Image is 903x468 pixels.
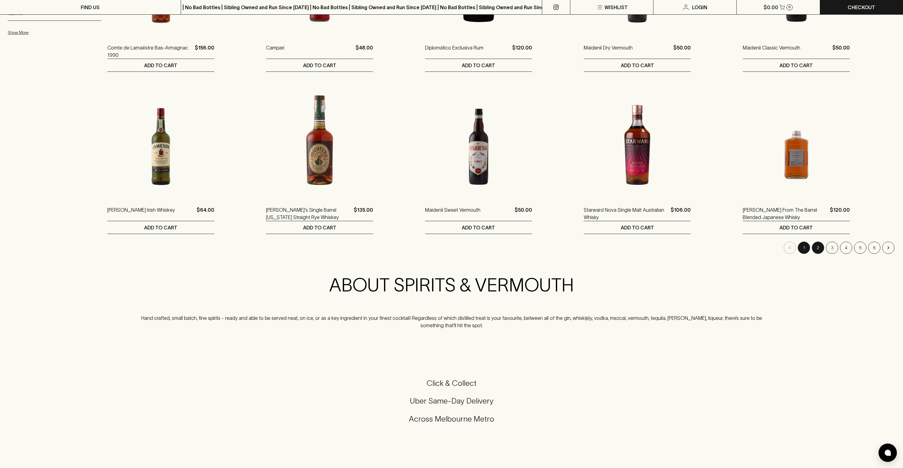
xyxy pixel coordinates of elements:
a: Diplomático Exclusiva Rum [425,44,483,59]
button: Go to page 3 [826,242,838,254]
button: ADD TO CART [425,221,532,234]
button: Go to page 4 [840,242,852,254]
p: $50.00 [515,206,532,221]
p: Checkout [848,4,875,11]
button: Show More [8,26,88,39]
p: ADD TO CART [462,62,495,69]
img: Starward Nova Single Malt Australian Whisky [584,90,691,197]
button: ADD TO CART [584,59,691,71]
a: Comte de Lamaëstre Bas-Armagnac 1990 [107,44,192,59]
img: Nikka Whisky From The Barrel Blended Japanese Whisky [743,90,850,197]
a: Maidenii Classic Vermouth [743,44,800,59]
p: ADD TO CART [303,224,336,231]
p: $50.00 [673,44,691,59]
p: $48.00 [356,44,373,59]
img: bubble-icon [885,450,891,456]
p: Wishlist [605,4,628,11]
p: $64.00 [197,206,214,221]
p: ADD TO CART [303,62,336,69]
button: ADD TO CART [266,59,373,71]
p: FIND US [81,4,100,11]
h2: ABOUT SPIRITS & VERMOUTH [135,274,768,296]
a: Maidenii Sweet Vermouth [425,206,480,221]
p: Hand crafted, small batch, fine spirits - ready and able to be served neat, on ice, or as a key i... [135,314,768,329]
h5: Across Melbourne Metro [7,414,896,424]
button: Go to page 6 [868,242,880,254]
a: [PERSON_NAME] Irish Whiskey [107,206,175,221]
img: Michter's Single Barrel Kentucky Straight Rye Whiskey [266,90,373,197]
button: Go to page 2 [812,242,824,254]
button: ADD TO CART [266,221,373,234]
p: $156.00 [195,44,214,59]
p: Login [692,4,707,11]
p: ADD TO CART [144,224,177,231]
button: Go to page 5 [854,242,866,254]
p: ADD TO CART [621,62,654,69]
p: $50.00 [832,44,850,59]
p: $120.00 [830,206,850,221]
a: Maidenii Dry Vermouth [584,44,633,59]
button: ADD TO CART [425,59,532,71]
nav: pagination navigation [107,242,895,254]
p: ADD TO CART [779,224,813,231]
h5: Uber Same-Day Delivery [7,396,896,406]
h5: Click & Collect [7,378,896,388]
p: ADD TO CART [621,224,654,231]
p: $135.00 [354,206,373,221]
a: [PERSON_NAME]'s Single Barrel [US_STATE] Straight Rye Whiskey [266,206,351,221]
p: ADD TO CART [462,224,495,231]
a: Starward Nova Single Malt Australian Whisky [584,206,668,221]
button: Go to next page [882,242,894,254]
p: 0 [788,5,791,9]
img: Maidenii Sweet Vermouth [425,90,532,197]
p: $106.00 [671,206,691,221]
button: ADD TO CART [743,221,850,234]
button: ADD TO CART [743,59,850,71]
p: ADD TO CART [779,62,813,69]
button: page 1 [798,242,810,254]
p: $120.00 [512,44,532,59]
a: [PERSON_NAME] From The Barrel Blended Japanese Whisky [743,206,827,221]
a: Campari [266,44,284,59]
button: ADD TO CART [584,221,691,234]
img: Jameson Irish Whiskey [107,90,214,197]
p: ADD TO CART [144,62,177,69]
button: ADD TO CART [107,59,214,71]
div: Call to action block [7,354,896,456]
p: $0.00 [764,4,778,11]
button: ADD TO CART [107,221,214,234]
